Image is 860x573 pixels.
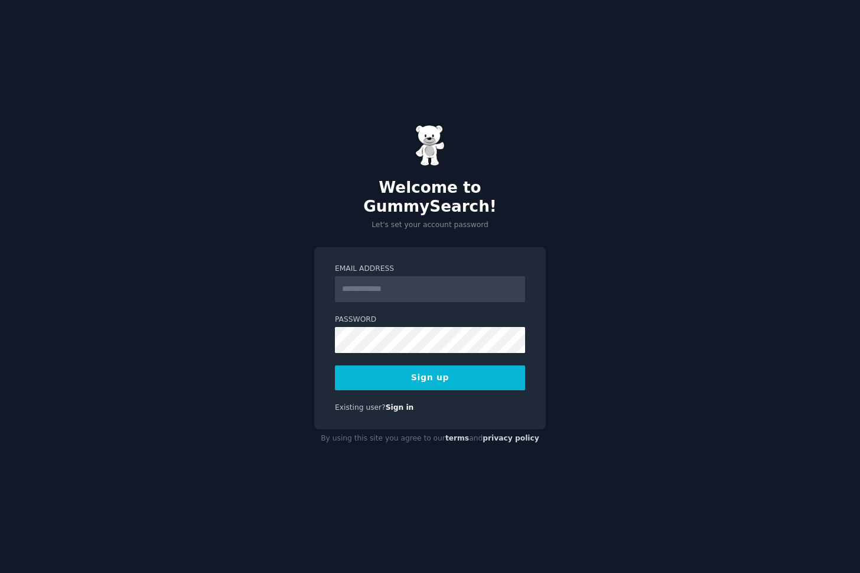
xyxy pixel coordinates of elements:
label: Email Address [335,264,525,274]
button: Sign up [335,365,525,390]
p: Let's set your account password [314,220,546,231]
div: By using this site you agree to our and [314,429,546,448]
h2: Welcome to GummySearch! [314,179,546,216]
span: Existing user? [335,403,386,412]
img: Gummy Bear [415,125,445,166]
label: Password [335,315,525,325]
a: privacy policy [483,434,539,442]
a: terms [445,434,469,442]
a: Sign in [386,403,414,412]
